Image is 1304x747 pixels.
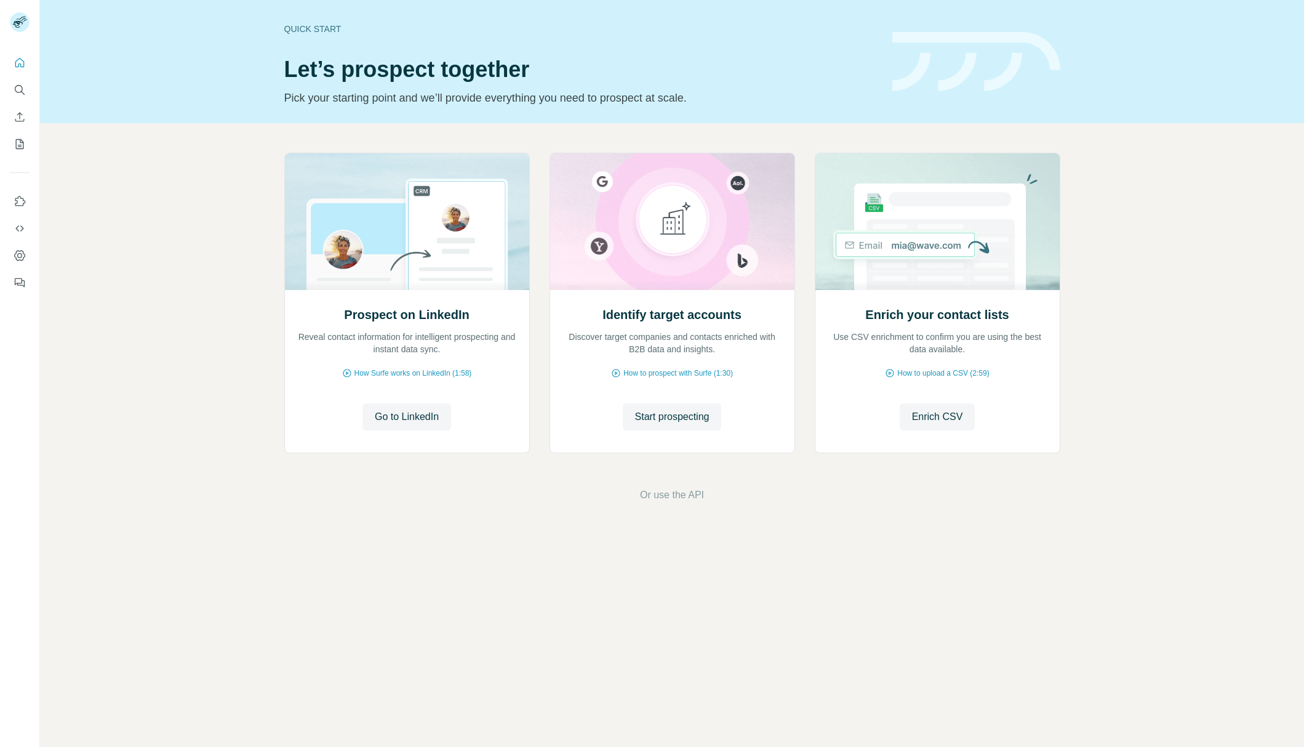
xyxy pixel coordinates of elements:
button: Enrich CSV [10,106,30,128]
img: Prospect on LinkedIn [284,153,530,290]
span: Start prospecting [635,410,710,424]
h1: Let’s prospect together [284,57,878,82]
button: Dashboard [10,244,30,267]
span: How to upload a CSV (2:59) [897,368,989,379]
button: Go to LinkedIn [362,403,451,430]
div: Quick start [284,23,878,35]
span: Enrich CSV [912,410,963,424]
img: Enrich your contact lists [815,153,1060,290]
button: Quick start [10,52,30,74]
button: Use Surfe on LinkedIn [10,190,30,212]
span: Go to LinkedIn [375,410,439,424]
button: Feedback [10,272,30,294]
button: Or use the API [640,488,704,503]
button: Enrich CSV [900,403,975,430]
button: My lists [10,133,30,155]
h2: Identify target accounts [602,306,742,323]
button: Start prospecting [623,403,722,430]
p: Reveal contact information for intelligent prospecting and instant data sync. [297,331,517,355]
button: Use Surfe API [10,217,30,240]
h2: Enrich your contact lists [865,306,1009,323]
img: banner [892,32,1060,92]
p: Use CSV enrichment to confirm you are using the best data available. [828,331,1047,355]
span: How to prospect with Surfe (1:30) [623,368,733,379]
span: How Surfe works on LinkedIn (1:58) [354,368,472,379]
img: Identify target accounts [550,153,795,290]
p: Pick your starting point and we’ll provide everything you need to prospect at scale. [284,89,878,107]
button: Search [10,79,30,101]
h2: Prospect on LinkedIn [344,306,469,323]
p: Discover target companies and contacts enriched with B2B data and insights. [562,331,782,355]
